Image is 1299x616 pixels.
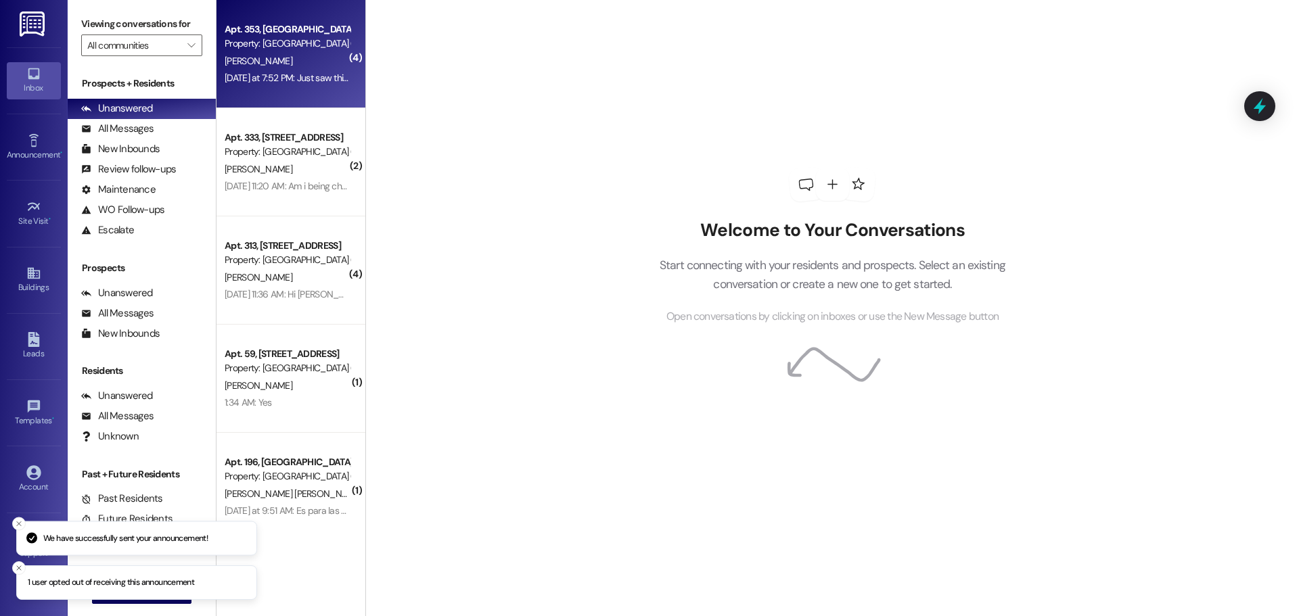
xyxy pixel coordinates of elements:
button: Close toast [12,517,26,530]
div: Property: [GEOGRAPHIC_DATA] (4024) [225,469,350,483]
button: Close toast [12,561,26,575]
a: Buildings [7,262,61,298]
div: New Inbounds [81,142,160,156]
div: [DATE] 11:36 AM: Hi [PERSON_NAME], can I get a brief heads up about what's happening with the cab... [225,288,934,300]
a: Site Visit • [7,195,61,232]
div: Apt. 333, [STREET_ADDRESS] [225,131,350,145]
div: All Messages [81,409,154,423]
div: [DATE] at 7:52 PM: Just saw this on Neighbors: [URL][DOMAIN_NAME] FYI video showing someone near ... [225,72,732,84]
div: Apt. 59, [STREET_ADDRESS] [225,347,350,361]
div: Review follow-ups [81,162,176,176]
span: [PERSON_NAME] [225,379,292,392]
a: Account [7,461,61,498]
p: We have successfully sent your announcement! [43,532,208,544]
h2: Welcome to Your Conversations [639,220,1026,241]
div: Apt. 353, [GEOGRAPHIC_DATA] P [225,22,350,37]
div: Past + Future Residents [68,467,216,481]
span: • [49,214,51,224]
div: [DATE] 11:20 AM: Am i being charged for Cable? Because i don't have a [PERSON_NAME] cable box [225,180,608,192]
div: New Inbounds [81,327,160,341]
span: • [52,414,54,423]
span: [PERSON_NAME] [PERSON_NAME] [225,488,366,500]
i:  [187,40,195,51]
p: Start connecting with your residents and prospects. Select an existing conversation or create a n... [639,256,1026,294]
span: [PERSON_NAME] [225,271,292,283]
a: Support [7,527,61,564]
div: Escalate [81,223,134,237]
div: Property: [GEOGRAPHIC_DATA] (4024) [225,145,350,159]
div: Unanswered [81,389,153,403]
div: Unanswered [81,101,153,116]
div: Residents [68,364,216,378]
a: Templates • [7,395,61,431]
span: • [60,148,62,158]
a: Leads [7,328,61,364]
input: All communities [87,34,181,56]
div: Unanswered [81,286,153,300]
div: Property: [GEOGRAPHIC_DATA] (4024) [225,361,350,375]
img: ResiDesk Logo [20,11,47,37]
div: Past Residents [81,492,163,506]
a: Inbox [7,62,61,99]
span: Open conversations by clicking on inboxes or use the New Message button [666,308,999,325]
div: Apt. 196, [GEOGRAPHIC_DATA] F [225,455,350,469]
div: Apt. 313, [STREET_ADDRESS] [225,239,350,253]
div: All Messages [81,122,154,136]
div: 1:34 AM: Yes [225,396,272,408]
div: Property: [GEOGRAPHIC_DATA] (4024) [225,37,350,51]
div: Unknown [81,429,139,444]
label: Viewing conversations for [81,14,202,34]
p: 1 user opted out of receiving this announcement [28,577,194,589]
div: Prospects [68,261,216,275]
span: [PERSON_NAME] [225,163,292,175]
div: All Messages [81,306,154,321]
div: Prospects + Residents [68,76,216,91]
span: [PERSON_NAME] [225,55,292,67]
div: Maintenance [81,183,156,197]
div: WO Follow-ups [81,203,164,217]
div: Property: [GEOGRAPHIC_DATA] (4024) [225,253,350,267]
div: [DATE] at 9:51 AM: Es para las personas que tienen cable [PERSON_NAME] o para los de wifi? [225,504,589,517]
